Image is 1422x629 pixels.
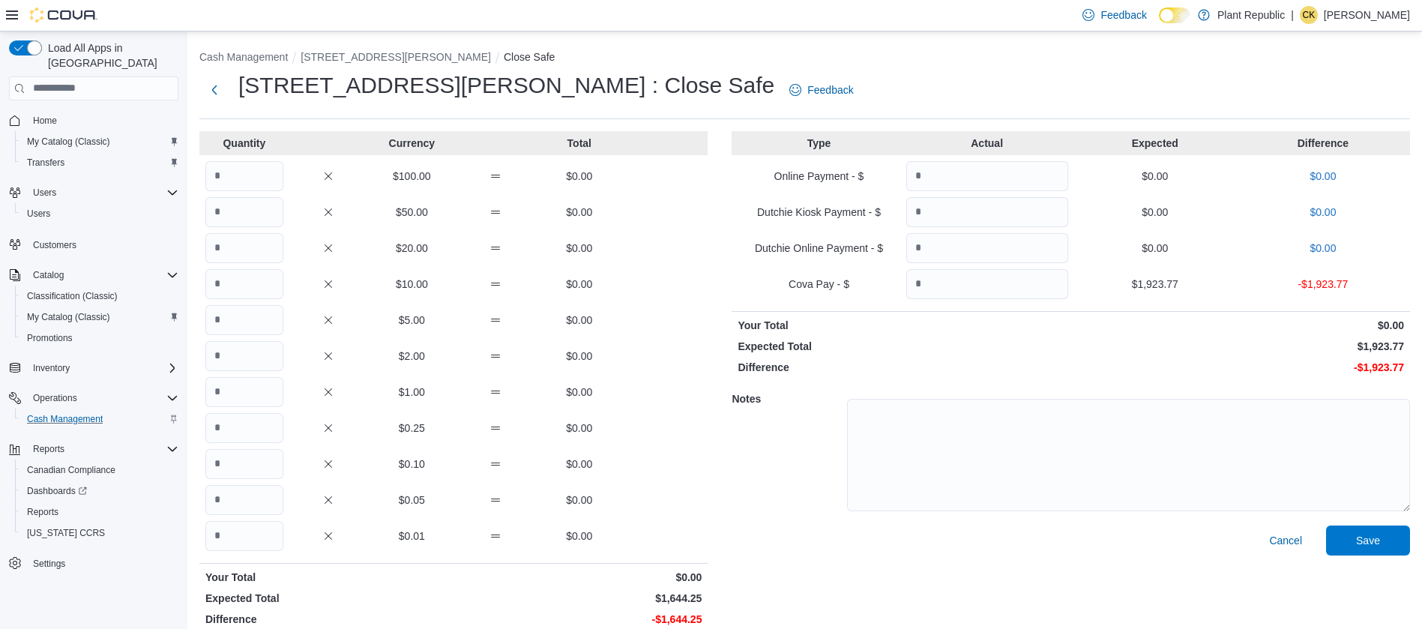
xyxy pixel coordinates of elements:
p: Your Total [738,318,1067,333]
p: $0.00 [1074,241,1236,256]
p: $0.01 [373,529,451,544]
button: Reports [15,502,184,523]
input: Quantity [205,341,283,371]
p: $0.00 [1242,169,1404,184]
a: Users [21,205,56,223]
span: Operations [27,389,178,407]
p: $1,644.25 [457,591,702,606]
input: Quantity [205,269,283,299]
p: Expected Total [738,339,1067,354]
button: Operations [3,388,184,409]
input: Quantity [205,485,283,515]
nav: An example of EuiBreadcrumbs [199,49,1410,67]
span: Promotions [27,332,73,344]
span: Feedback [1100,7,1146,22]
p: $0.00 [1242,241,1404,256]
input: Quantity [906,233,1068,263]
input: Dark Mode [1159,7,1190,23]
p: Dutchie Online Payment - $ [738,241,900,256]
input: Quantity [205,233,283,263]
span: Catalog [33,269,64,281]
p: $0.00 [457,570,702,585]
input: Quantity [205,197,283,227]
button: Cancel [1263,526,1308,556]
a: My Catalog (Classic) [21,308,116,326]
span: [US_STATE] CCRS [27,527,105,539]
span: My Catalog (Classic) [21,133,178,151]
span: Users [33,187,56,199]
a: Customers [27,236,82,254]
span: Feedback [807,82,853,97]
button: Catalog [27,266,70,284]
span: Save [1356,533,1380,548]
button: Reports [27,440,70,458]
p: $0.00 [540,241,618,256]
p: $0.00 [1074,318,1404,333]
p: $0.00 [540,205,618,220]
button: Customers [3,233,184,255]
p: Dutchie Kiosk Payment - $ [738,205,900,220]
button: Users [3,182,184,203]
p: Plant Republic [1217,6,1285,24]
span: Users [21,205,178,223]
p: $0.00 [540,169,618,184]
p: Actual [906,136,1068,151]
a: Reports [21,503,64,521]
a: Cash Management [21,410,109,428]
a: Promotions [21,329,79,347]
input: Quantity [205,305,283,335]
span: Cash Management [27,413,103,425]
button: My Catalog (Classic) [15,307,184,328]
input: Quantity [906,161,1068,191]
a: Dashboards [15,481,184,502]
span: CK [1303,6,1316,24]
p: $100.00 [373,169,451,184]
p: $0.00 [540,457,618,472]
span: Washington CCRS [21,524,178,542]
p: $0.00 [1242,205,1404,220]
p: $0.00 [540,277,618,292]
a: Home [27,112,63,130]
button: My Catalog (Classic) [15,131,184,152]
input: Quantity [906,197,1068,227]
input: Quantity [205,377,283,407]
span: Customers [33,239,76,251]
button: Users [27,184,62,202]
span: Reports [27,506,58,518]
p: $2.00 [373,349,451,364]
h5: Notes [732,384,844,414]
span: Operations [33,392,77,404]
button: Home [3,109,184,131]
p: $1,923.77 [1074,339,1404,354]
p: $1,923.77 [1074,277,1236,292]
span: Promotions [21,329,178,347]
h1: [STREET_ADDRESS][PERSON_NAME] : Close Safe [238,70,774,100]
span: Dark Mode [1159,23,1160,24]
p: $0.10 [373,457,451,472]
p: $0.00 [540,385,618,400]
button: Reports [3,439,184,460]
button: Cash Management [199,51,288,63]
input: Quantity [205,521,283,551]
p: Difference [205,612,451,627]
span: Load All Apps in [GEOGRAPHIC_DATA] [42,40,178,70]
p: $5.00 [373,313,451,328]
p: Type [738,136,900,151]
p: $0.00 [1074,169,1236,184]
button: Operations [27,389,83,407]
span: Transfers [21,154,178,172]
button: Canadian Compliance [15,460,184,481]
span: Classification (Classic) [21,287,178,305]
p: -$1,644.25 [457,612,702,627]
button: Inventory [3,358,184,379]
span: Cancel [1269,533,1302,548]
p: $10.00 [373,277,451,292]
p: Total [540,136,618,151]
p: Quantity [205,136,283,151]
span: Catalog [27,266,178,284]
p: $0.05 [373,493,451,508]
p: $0.25 [373,421,451,436]
span: Cash Management [21,410,178,428]
span: Settings [27,554,178,573]
p: $0.00 [540,493,618,508]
